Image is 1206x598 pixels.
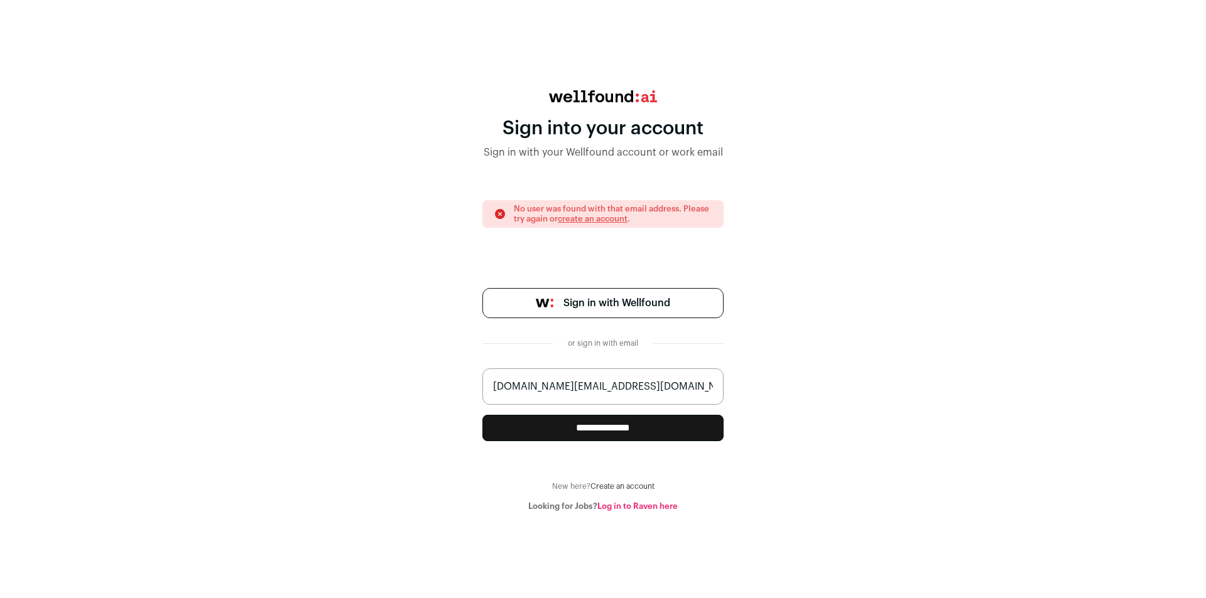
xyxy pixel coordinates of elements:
img: wellfound:ai [549,90,657,102]
span: Sign in with Wellfound [563,296,670,311]
div: Looking for Jobs? [482,501,724,511]
a: Create an account [590,483,655,490]
input: name@work-email.com [482,368,724,405]
a: Log in to Raven here [597,502,678,510]
p: No user was found with that email address. Please try again or . [514,204,712,224]
a: Sign in with Wellfound [482,288,724,318]
div: or sign in with email [563,338,643,348]
a: create an account [558,215,627,223]
div: Sign into your account [482,117,724,140]
div: Sign in with your Wellfound account or work email [482,145,724,160]
div: New here? [482,481,724,491]
img: wellfound-symbol-flush-black-fb3c872781a75f747ccb3a119075da62bfe97bd399995f84a933054e44a575c4.png [536,299,553,307]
